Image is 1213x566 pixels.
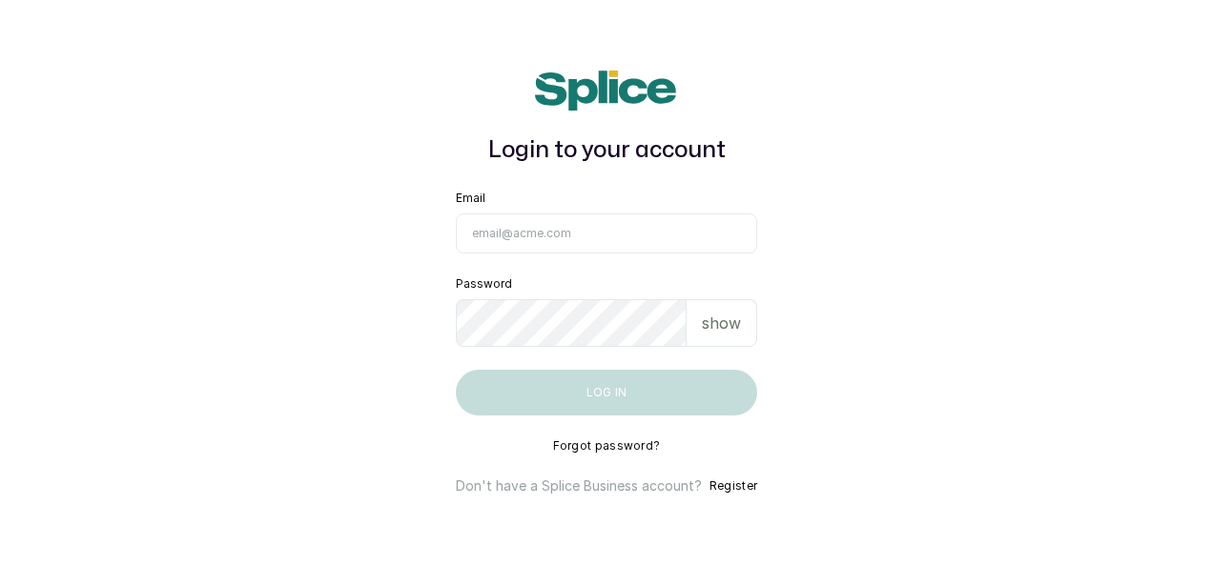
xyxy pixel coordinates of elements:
[456,276,512,292] label: Password
[456,133,757,168] h1: Login to your account
[456,370,757,415] button: Log in
[456,191,485,206] label: Email
[553,438,661,454] button: Forgot password?
[456,476,702,495] p: Don't have a Splice Business account?
[709,476,757,495] button: Register
[702,312,741,334] p: show
[456,213,757,253] input: email@acme.com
